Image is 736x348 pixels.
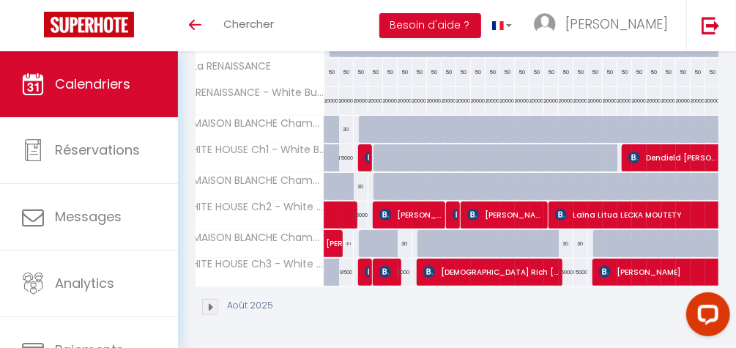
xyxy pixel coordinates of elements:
[180,230,327,246] span: MAISON BLANCHE Chambre 3
[647,59,661,86] div: 50
[515,87,529,114] div: 20000
[55,141,140,159] span: Réservations
[559,230,573,257] div: 30
[180,116,327,132] span: MAISON BLANCHE Chambre 1
[702,16,720,34] img: logout
[500,87,515,114] div: 20000
[453,201,458,229] span: [PERSON_NAME]
[617,59,632,86] div: 50
[412,87,427,114] div: 20000
[223,16,274,32] span: Chercher
[324,87,339,114] div: 20000
[319,230,333,258] a: [PERSON_NAME]
[55,75,130,93] span: Calendriers
[427,87,442,114] div: 20000
[559,87,573,114] div: 20000
[398,87,412,114] div: 20000
[339,87,354,114] div: 20000
[324,59,339,86] div: 50
[588,59,603,86] div: 50
[500,59,515,86] div: 50
[471,87,486,114] div: 20000
[180,87,327,98] span: LA RENAISSANCE - White Butterfly Hotels - [GEOGRAPHIC_DATA]
[456,87,471,114] div: 20000
[55,207,122,226] span: Messages
[379,13,481,38] button: Besoin d'aide ?
[628,144,721,171] span: Dendield [PERSON_NAME]
[398,230,412,257] div: 30
[534,13,556,35] img: ...
[398,59,412,86] div: 50
[180,259,327,270] span: WHITE HOUSE Ch3 - White Butterfly Hotels - [GEOGRAPHIC_DATA]
[544,59,559,86] div: 50
[559,59,573,86] div: 50
[471,59,486,86] div: 50
[515,59,529,86] div: 50
[529,87,544,114] div: 20000
[354,59,368,86] div: 50
[44,12,134,37] img: Super Booking
[632,87,647,114] div: 20000
[603,59,617,86] div: 50
[617,87,632,114] div: 20000
[339,259,354,286] div: 9500
[456,59,471,86] div: 50
[529,59,544,86] div: 50
[588,87,603,114] div: 20000
[661,59,676,86] div: 50
[326,222,360,250] span: [PERSON_NAME]
[227,299,273,313] p: Août 2025
[427,59,442,86] div: 50
[383,87,398,114] div: 20000
[398,259,412,286] div: 9000
[442,59,456,86] div: 50
[354,173,368,200] div: 30
[674,286,736,348] iframe: LiveChat chat widget
[705,87,720,114] div: 20000
[180,173,327,189] span: MAISON BLANCHE Chambre 2
[55,274,114,292] span: Analytics
[365,144,370,171] span: [PERSON_NAME]
[379,258,399,286] span: [PERSON_NAME]
[632,59,647,86] div: 50
[573,87,588,114] div: 20000
[691,87,705,114] div: 20000
[467,201,546,229] span: [PERSON_NAME]
[339,116,354,143] div: 30
[676,87,691,114] div: 20000
[339,59,354,86] div: 50
[180,59,275,75] span: La RENAISSANCE
[339,144,354,171] div: 15000
[423,258,560,286] span: [DEMOGRAPHIC_DATA] Rich [PERSON_NAME]
[661,87,676,114] div: 20000
[559,259,573,286] div: 15000
[354,87,368,114] div: 20000
[486,59,500,86] div: 50
[647,87,661,114] div: 20000
[691,59,705,86] div: 50
[180,144,327,155] span: WHITE HOUSE Ch1 - White Butterfly Hotels - [GEOGRAPHIC_DATA]
[544,87,559,114] div: 20000
[565,15,668,33] span: [PERSON_NAME]
[379,201,443,229] span: [PERSON_NAME]
[180,201,327,212] span: WHITE HOUSE Ch2 - White Butterfly Hotels - [GEOGRAPHIC_DATA]
[486,87,500,114] div: 20000
[412,59,427,86] div: 50
[705,59,720,86] div: 50
[383,59,398,86] div: 50
[573,230,588,257] div: 30
[603,87,617,114] div: 20000
[368,59,383,86] div: 50
[368,87,383,114] div: 20000
[573,59,588,86] div: 50
[573,259,588,286] div: 15000
[676,59,691,86] div: 50
[442,87,456,114] div: 20000
[365,258,370,286] span: DE LA [PERSON_NAME]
